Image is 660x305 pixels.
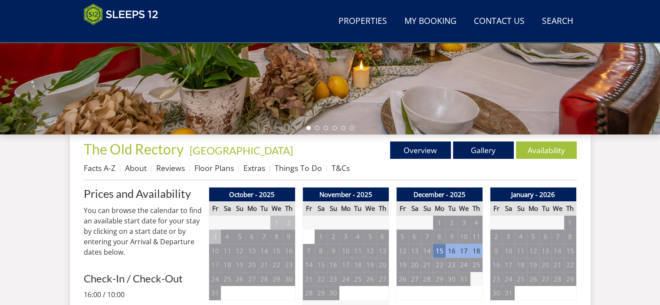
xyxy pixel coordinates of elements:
td: 26 [233,272,246,286]
a: [GEOGRAPHIC_DATA] [190,144,293,157]
td: 29 [433,272,445,286]
td: 21 [258,258,270,272]
td: 15 [433,244,445,258]
td: 19 [396,258,408,272]
td: 17 [458,244,470,258]
td: 2 [283,216,295,230]
td: 23 [490,272,502,286]
a: The Old Rectory [84,141,186,157]
td: 1 [564,216,576,230]
td: 4 [221,230,233,244]
a: Overview [390,141,451,159]
td: 25 [470,258,483,272]
td: 17 [502,258,514,272]
td: 5 [396,230,408,244]
td: 25 [515,272,527,286]
td: 5 [364,230,376,244]
td: 28 [552,272,564,286]
td: 31 [458,272,470,286]
td: 2 [446,216,458,230]
td: 24 [209,272,221,286]
td: 29 [270,272,282,286]
td: 8 [270,230,282,244]
a: About [125,163,147,173]
td: 13 [408,244,420,258]
th: Th [564,201,576,216]
th: Tu [258,201,270,216]
th: Mo [527,201,539,216]
td: 1 [315,230,327,244]
td: 4 [470,216,483,230]
td: 30 [490,286,502,300]
td: 11 [470,230,483,244]
td: 18 [470,244,483,258]
th: Tu [446,201,458,216]
td: 14 [302,258,315,272]
h2: Prices and Availability [84,187,202,200]
td: 15 [270,244,282,258]
td: 17 [339,258,351,272]
td: 3 [209,230,221,244]
td: 26 [364,272,376,286]
td: 19 [364,258,376,272]
th: Mo [339,201,351,216]
td: 11 [221,244,233,258]
td: 14 [258,244,270,258]
td: 9 [490,244,502,258]
td: 20 [539,258,552,272]
td: 30 [283,272,295,286]
th: Th [283,201,295,216]
span: - [186,144,293,157]
td: 22 [315,272,327,286]
td: 18 [352,258,364,272]
td: 13 [539,244,552,258]
td: 8 [433,230,445,244]
td: 3 [458,216,470,230]
td: 10 [209,244,221,258]
th: Sa [502,201,514,216]
td: 28 [258,272,270,286]
th: Fr [490,201,502,216]
td: 12 [233,244,246,258]
td: 6 [408,230,420,244]
td: 3 [502,230,514,244]
td: 28 [302,286,315,300]
td: 7 [258,230,270,244]
td: 11 [515,244,527,258]
td: 10 [339,244,351,258]
td: 9 [327,244,339,258]
img: Sleeps 12 [84,3,158,25]
td: 9 [283,230,295,244]
td: 29 [564,272,576,286]
td: 16 [327,258,339,272]
th: We [458,201,470,216]
th: Mo [433,201,445,216]
a: My Booking [401,12,460,31]
td: 22 [433,258,445,272]
span: The Old Rectory [84,141,184,157]
td: 27 [539,272,552,286]
th: Sa [315,201,327,216]
td: 5 [527,230,539,244]
td: 23 [327,272,339,286]
td: 10 [458,230,470,244]
td: 8 [315,244,327,258]
th: Fr [396,201,408,216]
td: 18 [515,258,527,272]
td: 6 [539,230,552,244]
a: Availability [516,141,577,159]
a: Floor Plans [194,163,234,173]
th: October - 2025 [209,187,295,202]
td: 4 [352,230,364,244]
th: Th [377,201,389,216]
th: Sa [221,201,233,216]
th: Th [470,201,483,216]
td: 23 [446,258,458,272]
td: 16 [283,244,295,258]
td: 10 [502,244,514,258]
td: 27 [408,272,420,286]
a: Search [539,12,577,31]
th: Tu [539,201,552,216]
td: 19 [527,258,539,272]
td: 22 [564,258,576,272]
